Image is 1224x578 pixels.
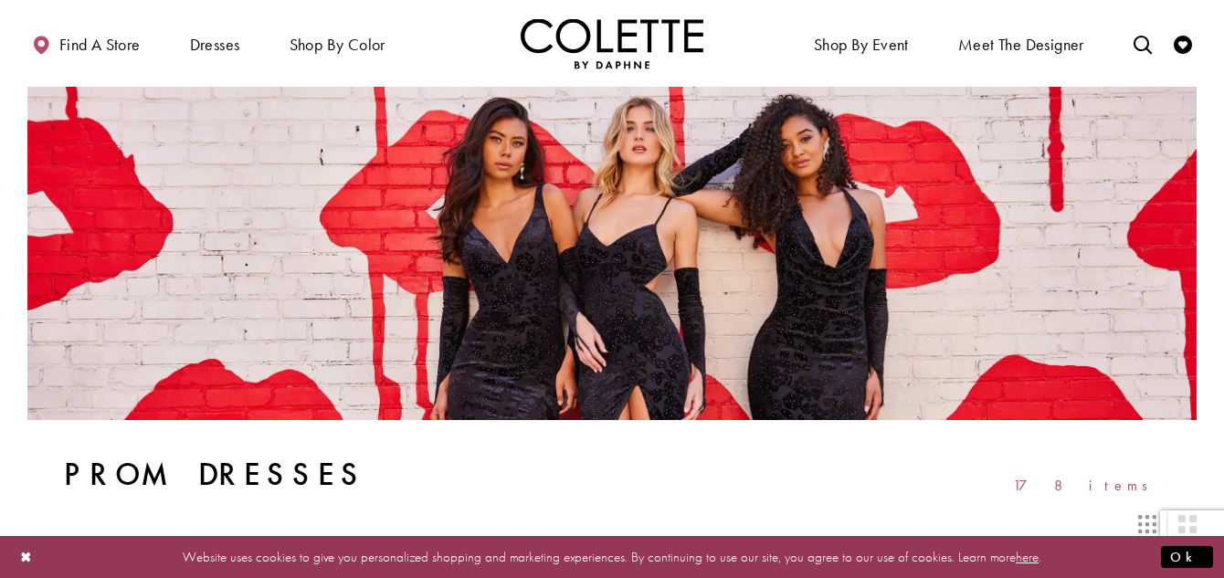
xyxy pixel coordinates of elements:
[1138,515,1156,533] span: Switch layout to 3 columns
[16,504,1208,544] div: Layout Controls
[132,544,1092,569] p: Website uses cookies to give you personalized shopping and marketing experiences. By continuing t...
[64,457,366,493] h1: Prom Dresses
[1016,547,1039,565] a: here
[1013,478,1160,493] span: 178 items
[11,541,42,573] button: Close Dialog
[1161,545,1213,568] button: Submit Dialog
